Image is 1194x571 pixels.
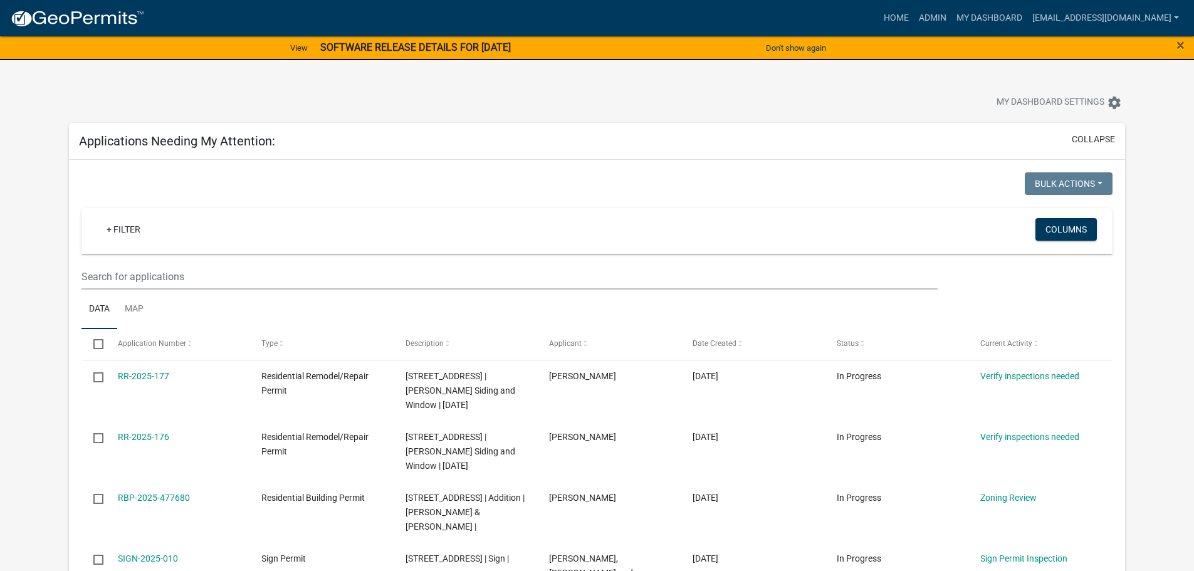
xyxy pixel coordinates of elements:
[1027,6,1184,30] a: [EMAIL_ADDRESS][DOMAIN_NAME]
[406,339,444,348] span: Description
[118,371,169,381] a: RR-2025-177
[261,553,306,563] span: Sign Permit
[97,218,150,241] a: + Filter
[1072,133,1115,146] button: collapse
[406,493,525,532] span: 721 23RD ST N | Addition | KRISTOFFER & ASHLEY KUSCHEL |
[980,371,1079,381] a: Verify inspections needed
[693,432,718,442] span: 09/13/2025
[79,134,275,149] h5: Applications Needing My Attention:
[406,553,509,563] span: 210 20TH ST S STE 202 | Sign |
[968,329,1112,359] datatable-header-cell: Current Activity
[549,493,616,503] span: Brian Schwab
[1176,38,1185,53] button: Close
[117,290,151,330] a: Map
[980,432,1079,442] a: Verify inspections needed
[693,339,736,348] span: Date Created
[549,339,582,348] span: Applicant
[81,264,937,290] input: Search for applications
[320,41,511,53] strong: SOFTWARE RELEASE DETAILS FOR [DATE]
[879,6,914,30] a: Home
[825,329,968,359] datatable-header-cell: Status
[1035,218,1097,241] button: Columns
[406,371,515,410] span: 413 VALLEY ST S | Schmidt Siding and Window | 09/17/2025
[980,339,1032,348] span: Current Activity
[285,38,313,58] a: View
[681,329,824,359] datatable-header-cell: Date Created
[81,329,105,359] datatable-header-cell: Select
[1176,36,1185,54] span: ×
[914,6,951,30] a: Admin
[1107,95,1122,110] i: settings
[837,339,859,348] span: Status
[249,329,393,359] datatable-header-cell: Type
[549,432,616,442] span: Jenna Krogh
[987,90,1132,115] button: My Dashboard Settingssettings
[537,329,681,359] datatable-header-cell: Applicant
[261,371,369,396] span: Residential Remodel/Repair Permit
[951,6,1027,30] a: My Dashboard
[1025,172,1113,195] button: Bulk Actions
[693,371,718,381] span: 09/13/2025
[837,553,881,563] span: In Progress
[261,493,365,503] span: Residential Building Permit
[837,493,881,503] span: In Progress
[406,432,515,471] span: 1244 2ND ST N | Schmidt Siding and Window | 09/16/2025
[261,432,369,456] span: Residential Remodel/Repair Permit
[393,329,537,359] datatable-header-cell: Description
[549,371,616,381] span: Jenna Krogh
[118,339,186,348] span: Application Number
[693,493,718,503] span: 09/12/2025
[980,493,1037,503] a: Zoning Review
[837,432,881,442] span: In Progress
[81,290,117,330] a: Data
[118,493,190,503] a: RBP-2025-477680
[980,553,1067,563] a: Sign Permit Inspection
[997,95,1104,110] span: My Dashboard Settings
[118,432,169,442] a: RR-2025-176
[261,339,278,348] span: Type
[693,553,718,563] span: 09/11/2025
[837,371,881,381] span: In Progress
[118,553,178,563] a: SIGN-2025-010
[761,38,831,58] button: Don't show again
[106,329,249,359] datatable-header-cell: Application Number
